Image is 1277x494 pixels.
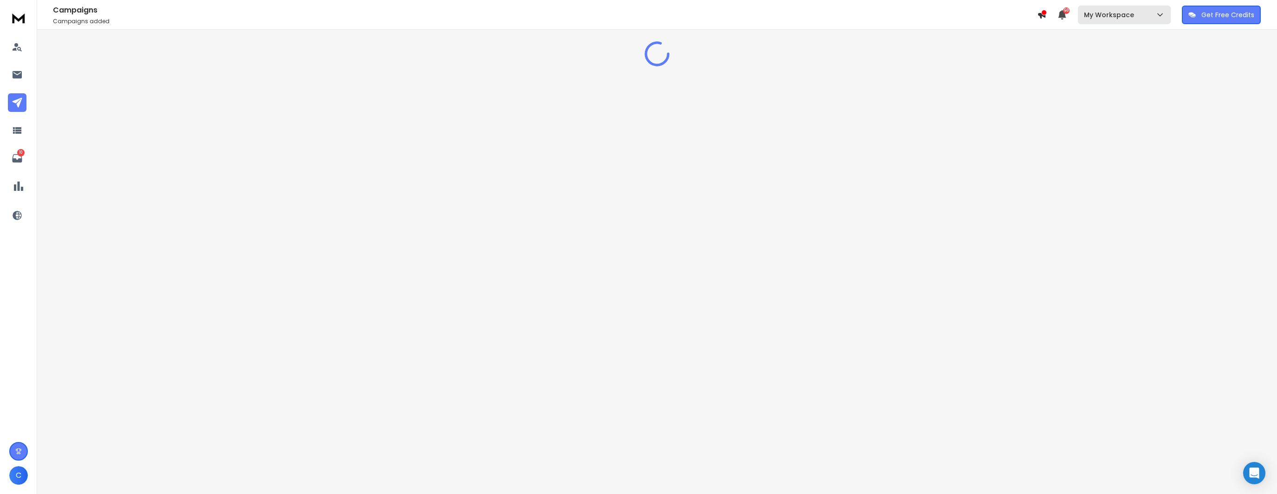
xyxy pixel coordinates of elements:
p: Get Free Credits [1201,10,1254,19]
button: Get Free Credits [1182,6,1261,24]
img: logo [9,9,28,26]
h1: Campaigns [53,5,1037,16]
button: C [9,466,28,485]
p: 10 [17,149,25,156]
span: 50 [1063,7,1070,14]
p: Campaigns added [53,18,1037,25]
a: 10 [8,149,26,168]
p: My Workspace [1084,10,1138,19]
div: Open Intercom Messenger [1243,462,1265,484]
